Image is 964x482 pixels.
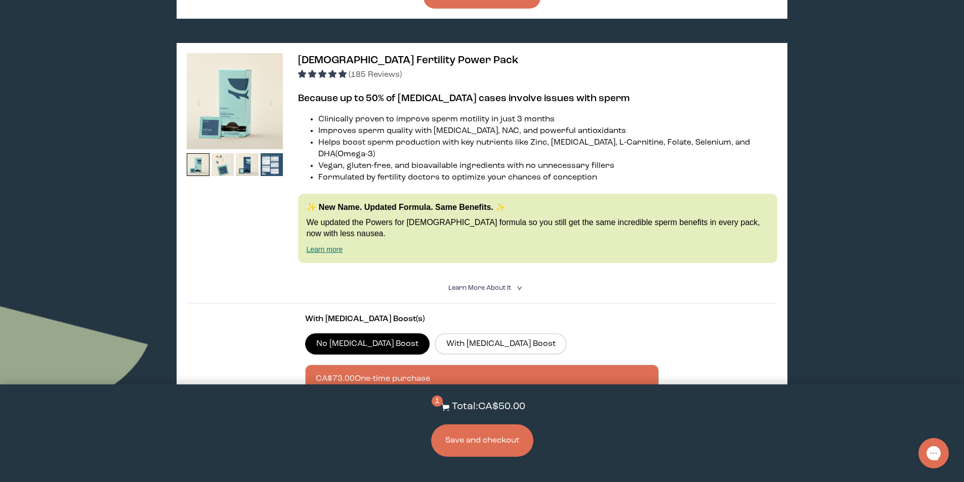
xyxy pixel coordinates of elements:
[318,114,777,125] li: Clinically proven to improve sperm motility in just 3 months
[305,314,659,325] p: With [MEDICAL_DATA] Boost(s)
[913,434,954,472] iframe: Gorgias live chat messenger
[306,245,343,253] a: Learn more
[187,153,209,176] img: thumbnail image
[298,55,519,66] span: [DEMOGRAPHIC_DATA] Fertility Power Pack
[349,71,402,79] span: (185 Reviews)
[514,285,523,291] i: <
[236,153,259,176] img: thumbnail image
[298,71,349,79] span: 4.94 stars
[432,396,443,407] span: 1
[306,217,769,240] p: We updated the Powers for [DEMOGRAPHIC_DATA] formula so you still get the same incredible sperm b...
[448,283,516,293] summary: Learn More About it <
[318,160,777,172] li: Vegan, gluten-free, and bioavailable ingredients with no unnecessary fillers
[318,137,777,160] li: Helps boost sperm production with key nutrients like Zinc, [MEDICAL_DATA], L-Carnitine, Folate, S...
[452,400,525,414] p: Total: CA$50.00
[306,203,506,211] strong: ✨ New Name. Updated Formula. Same Benefits. ✨
[212,153,234,176] img: thumbnail image
[187,53,283,149] img: thumbnail image
[305,333,430,355] label: No [MEDICAL_DATA] Boost
[298,92,777,106] h3: Because up to 50% of [MEDICAL_DATA] cases involve issues with sperm
[435,333,567,355] label: With [MEDICAL_DATA] Boost
[261,153,283,176] img: thumbnail image
[448,285,511,291] span: Learn More About it
[318,125,777,137] li: Improves sperm quality with [MEDICAL_DATA], NAC, and powerful antioxidants
[431,424,533,457] button: Save and checkout
[318,172,777,184] li: Formulated by fertility doctors to optimize your chances of conception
